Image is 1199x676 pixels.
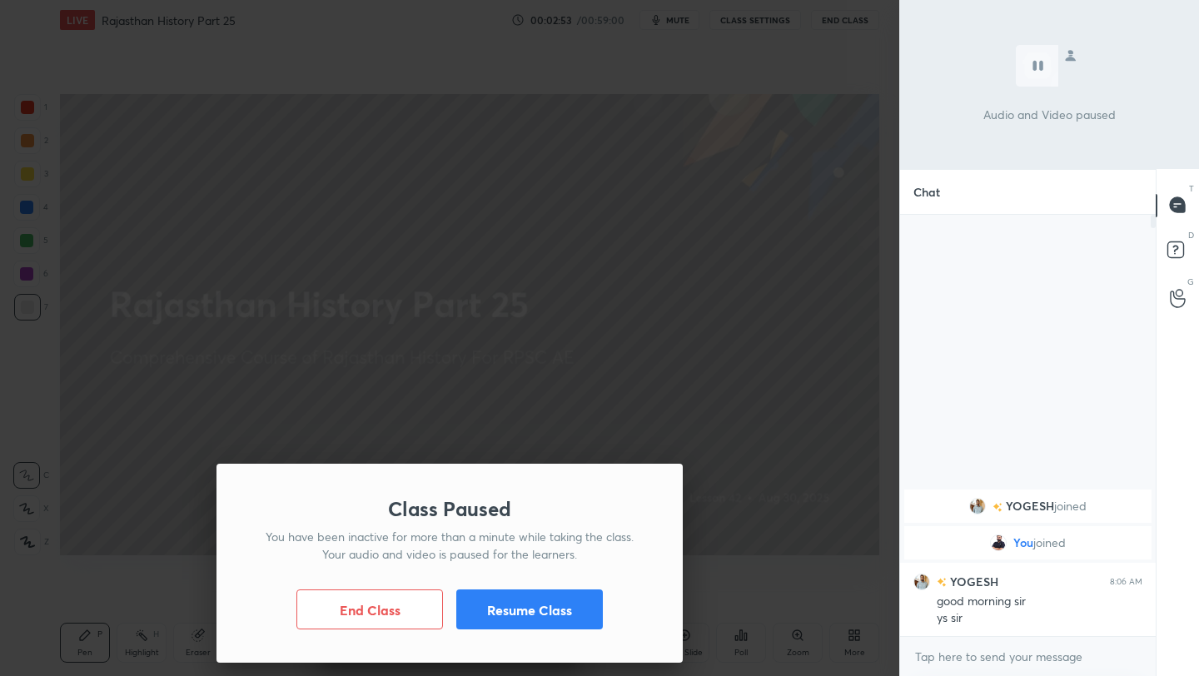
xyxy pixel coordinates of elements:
p: You have been inactive for more than a minute while taking the class. Your audio and video is pau... [256,528,643,563]
h6: YOGESH [947,573,998,590]
p: T [1189,182,1194,195]
button: Resume Class [456,589,603,629]
div: good morning sir [937,594,1142,610]
p: Audio and Video paused [983,106,1116,123]
div: ys sir [937,610,1142,627]
p: Chat [900,170,953,214]
span: You [1013,536,1033,549]
span: joined [1033,536,1066,549]
p: D [1188,229,1194,241]
div: 8:06 AM [1110,576,1142,586]
h1: Class Paused [388,497,511,521]
img: 47d3e99d6df94c06a17ff38a68fbffd0.jpg [913,573,930,589]
img: 47d3e99d6df94c06a17ff38a68fbffd0.jpg [969,498,986,514]
img: 2e1776e2a17a458f8f2ae63657c11f57.jpg [990,534,1007,551]
div: grid [900,486,1156,637]
span: YOGESH [1006,500,1054,513]
button: End Class [296,589,443,629]
img: no-rating-badge.077c3623.svg [937,578,947,587]
p: G [1187,276,1194,288]
img: no-rating-badge.077c3623.svg [993,502,1002,511]
span: joined [1054,500,1087,513]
